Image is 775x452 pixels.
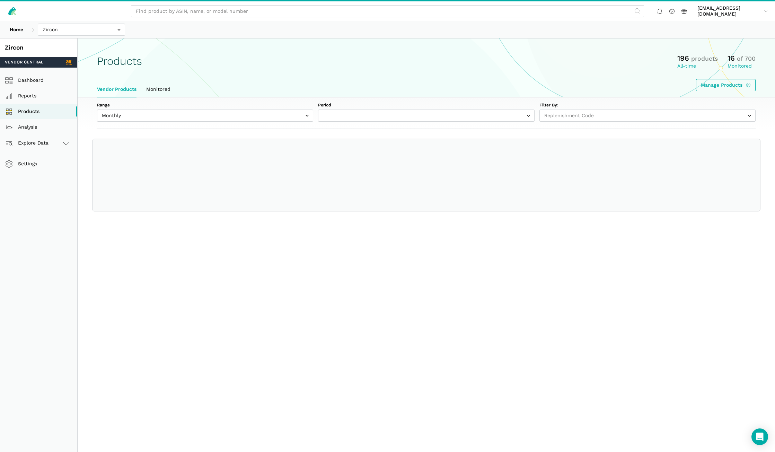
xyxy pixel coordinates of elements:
label: Period [318,102,534,108]
span: Vendor Central [5,59,43,66]
span: of 700 [737,55,756,62]
span: products [691,55,718,62]
span: 16 [728,54,735,62]
div: All-time [677,63,718,69]
input: Find product by ASIN, name, or model number [131,5,644,17]
a: Monitored [141,81,175,97]
a: [EMAIL_ADDRESS][DOMAIN_NAME] [695,4,770,18]
input: Monthly [97,110,313,122]
span: Explore Data [7,139,49,147]
div: Zircon [5,43,72,52]
input: Zircon [38,24,125,36]
h1: Products [97,55,142,67]
div: Monitored [728,63,756,69]
label: Filter By: [539,102,756,108]
input: Replenishment Code [539,110,756,122]
div: Open Intercom Messenger [751,428,768,445]
label: Range [97,102,313,108]
span: 196 [677,54,689,62]
a: Home [5,24,28,36]
a: Manage Products [696,79,756,91]
span: [EMAIL_ADDRESS][DOMAIN_NAME] [697,5,761,17]
a: Vendor Products [92,81,141,97]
